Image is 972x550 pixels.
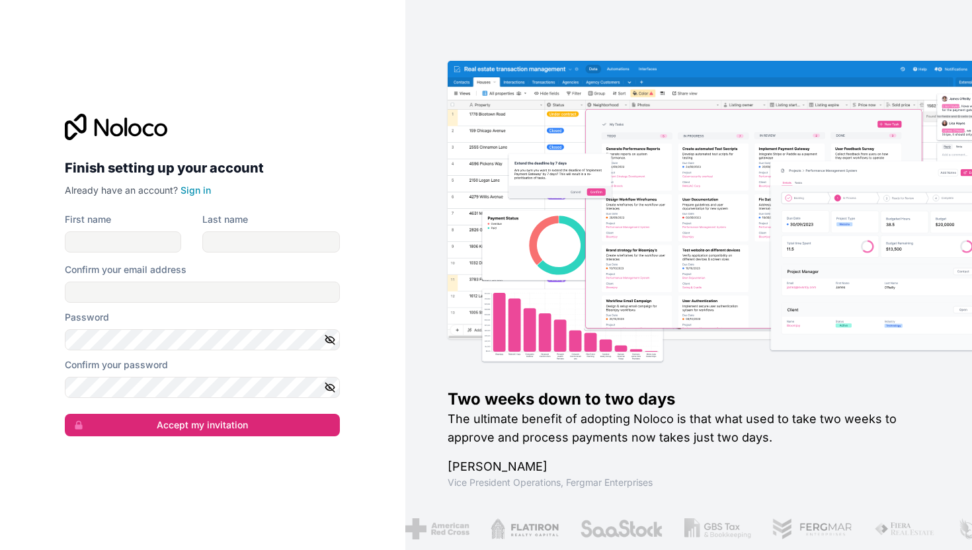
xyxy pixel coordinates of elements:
input: Password [65,329,340,350]
label: Password [65,311,109,324]
input: Confirm password [65,377,340,398]
h2: Finish setting up your account [65,156,340,180]
label: Last name [202,213,248,226]
input: Email address [65,282,340,303]
label: Confirm your password [65,358,168,372]
h1: Two weeks down to two days [448,389,930,410]
img: /assets/gbstax-C-GtDUiK.png [675,518,743,539]
img: /assets/american-red-cross-BAupjrZR.png [396,518,460,539]
input: family-name [202,231,340,253]
img: /assets/flatiron-C8eUkumj.png [481,518,550,539]
h1: Vice President Operations , Fergmar Enterprises [448,476,930,489]
img: /assets/saastock-C6Zbiodz.png [571,518,655,539]
label: Confirm your email address [65,263,186,276]
h1: [PERSON_NAME] [448,457,930,476]
img: /assets/fergmar-CudnrXN5.png [764,518,844,539]
input: given-name [65,231,181,253]
a: Sign in [181,184,211,196]
img: /assets/fiera-fwj2N5v4.png [866,518,928,539]
button: Accept my invitation [65,414,340,436]
h2: The ultimate benefit of adopting Noloco is that what used to take two weeks to approve and proces... [448,410,930,447]
label: First name [65,213,111,226]
span: Already have an account? [65,184,178,196]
